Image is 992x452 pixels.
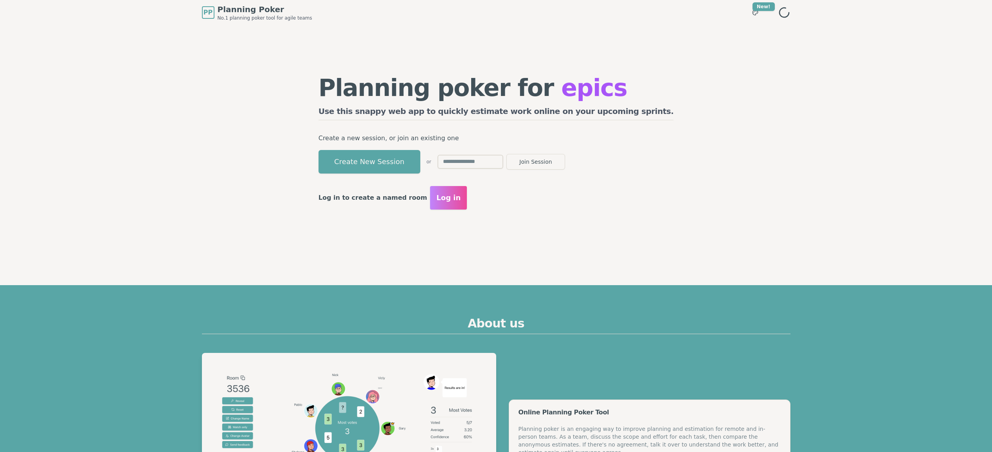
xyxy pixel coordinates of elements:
[436,192,461,203] span: Log in
[319,106,674,120] h2: Use this snappy web app to quickly estimate work online on your upcoming sprints.
[319,133,674,144] p: Create a new session, or join an existing one
[218,15,312,21] span: No.1 planning poker tool for agile teams
[506,154,565,170] button: Join Session
[519,409,781,416] div: Online Planning Poker Tool
[753,2,775,11] div: New!
[203,8,212,17] span: PP
[202,4,312,21] a: PPPlanning PokerNo.1 planning poker tool for agile teams
[427,159,431,165] span: or
[202,316,790,334] h2: About us
[218,4,312,15] span: Planning Poker
[561,74,627,101] span: epics
[430,186,467,210] button: Log in
[319,76,674,99] h1: Planning poker for
[319,192,427,203] p: Log in to create a named room
[748,5,762,20] button: New!
[319,150,420,174] button: Create New Session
